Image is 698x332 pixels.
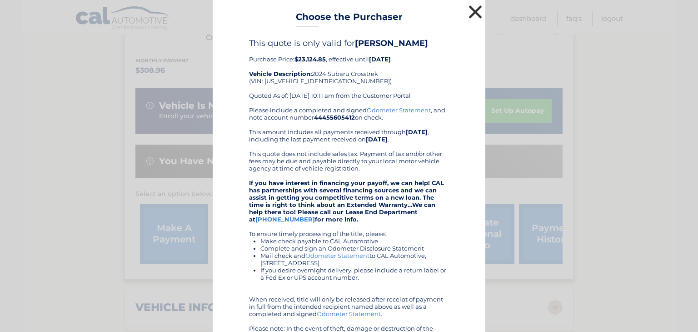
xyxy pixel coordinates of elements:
strong: If you have interest in financing your payoff, we can help! CAL has partnerships with several fin... [249,179,444,223]
b: [DATE] [369,55,391,63]
h4: This quote is only valid for [249,38,449,48]
a: Odometer Statement [305,252,369,259]
h3: Choose the Purchaser [296,11,403,27]
strong: Vehicle Description: [249,70,312,77]
b: $23,124.85 [294,55,326,63]
a: Odometer Statement [317,310,381,317]
li: Complete and sign an Odometer Disclosure Statement [260,245,449,252]
li: If you desire overnight delivery, please include a return label or a Fed Ex or UPS account number. [260,267,449,281]
b: [DATE] [406,128,428,136]
a: Odometer Statement [367,106,431,114]
li: Make check payable to CAL Automotive [260,237,449,245]
a: [PHONE_NUMBER] [255,216,315,223]
div: Purchase Price: , effective until 2024 Subaru Crosstrek (VIN: [US_VEHICLE_IDENTIFICATION_NUMBER])... [249,38,449,106]
b: [PERSON_NAME] [355,38,428,48]
b: 44455605412 [314,114,355,121]
li: Mail check and to CAL Automotive, [STREET_ADDRESS] [260,252,449,267]
button: × [466,3,484,21]
b: [DATE] [366,136,388,143]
